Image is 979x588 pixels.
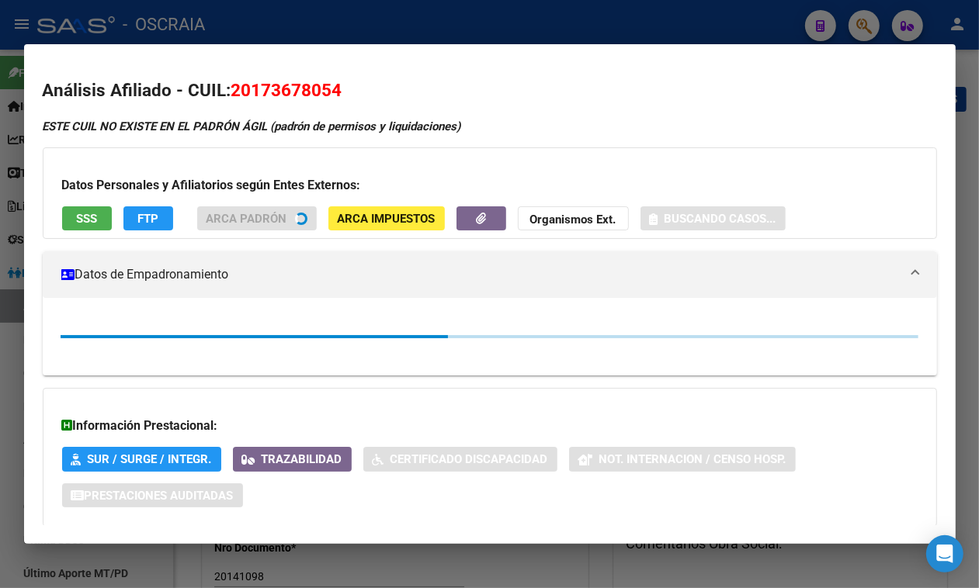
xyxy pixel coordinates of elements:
button: Buscando casos... [641,206,786,230]
span: Not. Internacion / Censo Hosp. [599,453,786,467]
button: Not. Internacion / Censo Hosp. [569,447,796,471]
button: SUR / SURGE / INTEGR. [62,447,221,471]
h3: Datos Personales y Afiliatorios según Entes Externos: [62,176,918,195]
div: Datos de Empadronamiento [43,298,937,375]
button: Trazabilidad [233,447,352,471]
button: Organismos Ext. [518,206,629,230]
mat-panel-title: Datos de Empadronamiento [61,265,900,284]
button: SSS [62,206,112,230]
span: SUR / SURGE / INTEGR. [88,453,212,467]
span: Prestaciones Auditadas [85,489,234,503]
span: SSS [76,212,97,226]
span: ARCA Padrón [207,212,287,226]
h2: Análisis Afiliado - CUIL: [43,78,937,104]
mat-expansion-panel-header: Datos de Empadronamiento [43,251,937,298]
button: ARCA Padrón [197,206,317,230]
span: 20173678054 [231,80,342,100]
button: ARCA Impuestos [328,206,445,230]
div: Open Intercom Messenger [926,535,963,572]
strong: ESTE CUIL NO EXISTE EN EL PADRÓN ÁGIL (padrón de permisos y liquidaciones) [43,119,461,133]
h3: Información Prestacional: [62,417,918,435]
strong: Organismos Ext. [530,213,616,227]
span: ARCA Impuestos [338,212,436,226]
span: Trazabilidad [262,453,342,467]
span: Certificado Discapacidad [391,453,548,467]
span: FTP [137,212,158,226]
button: Certificado Discapacidad [363,447,557,471]
button: Prestaciones Auditadas [62,483,243,507]
span: Buscando casos... [665,212,776,226]
button: FTP [123,206,173,230]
